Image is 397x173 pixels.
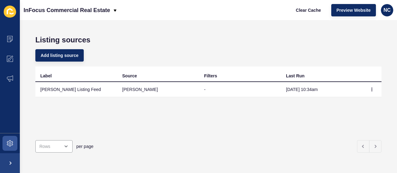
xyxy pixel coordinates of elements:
span: NC [383,7,390,13]
div: Source [122,73,137,79]
td: [PERSON_NAME] [117,82,199,97]
p: InFocus Commercial Real Estate [24,2,110,18]
div: Last Run [286,73,305,79]
span: Add listing source [41,52,78,58]
button: Preview Website [331,4,376,16]
span: Preview Website [337,7,371,13]
span: per page [76,143,93,149]
button: Add listing source [35,49,84,62]
h1: Listing sources [35,36,381,44]
td: [DATE] 10:34am [281,82,363,97]
div: Label [40,73,52,79]
div: open menu [35,140,73,153]
span: Clear Cache [296,7,321,13]
td: - [199,82,281,97]
button: Clear Cache [291,4,326,16]
div: Filters [204,73,217,79]
td: [PERSON_NAME] Listing Feed [35,82,117,97]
